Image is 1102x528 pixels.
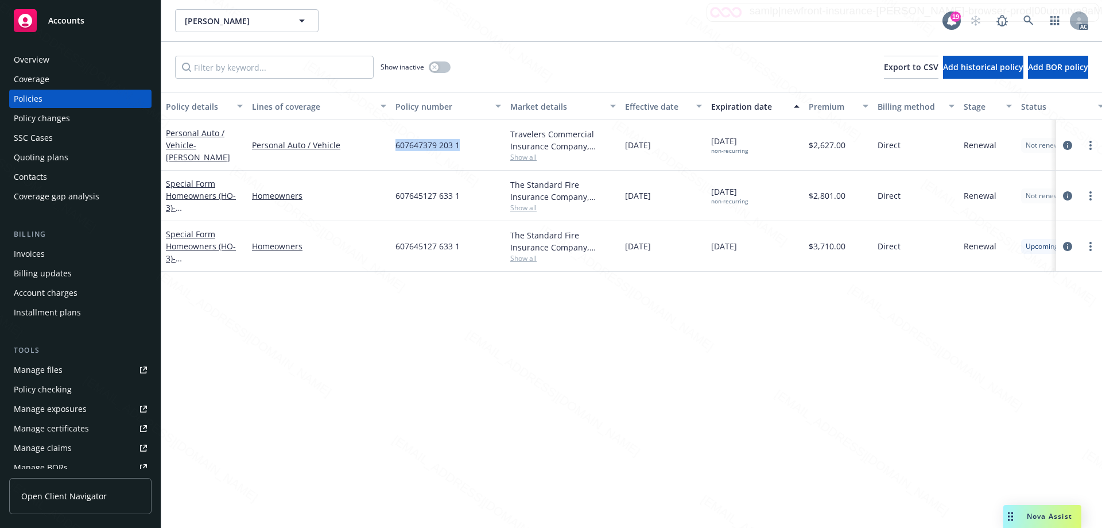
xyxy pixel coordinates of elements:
a: circleInformation [1061,138,1074,152]
a: Personal Auto / Vehicle [252,139,386,151]
span: Add historical policy [943,61,1023,72]
div: non-recurring [711,198,748,205]
a: Homeowners [252,240,386,252]
span: Not renewing [1026,191,1069,201]
span: Show inactive [381,62,424,72]
div: 19 [950,11,961,22]
button: Policy number [391,93,506,120]
a: SSC Cases [9,129,152,147]
a: more [1084,138,1097,152]
div: Installment plans [14,303,81,322]
div: Premium [809,101,856,113]
a: Report a Bug [991,9,1014,32]
button: Market details [506,93,620,120]
span: Add BOR policy [1028,61,1088,72]
span: [DATE] [625,139,651,151]
button: Premium [804,93,873,120]
button: Expiration date [707,93,804,120]
div: Drag to move [1003,505,1018,528]
button: Export to CSV [884,56,938,79]
div: Manage claims [14,439,72,457]
div: Manage BORs [14,458,68,477]
a: Billing updates [9,264,152,283]
a: Policy checking [9,380,152,399]
span: Nova Assist [1027,511,1072,521]
button: Add BOR policy [1028,56,1088,79]
div: Tools [9,345,152,356]
div: Policies [14,90,42,108]
button: Add historical policy [943,56,1023,79]
div: The Standard Fire Insurance Company, Travelers Insurance [510,229,616,253]
span: Export to CSV [884,61,938,72]
a: Switch app [1043,9,1066,32]
div: Policy changes [14,109,70,128]
div: Stage [964,101,999,113]
a: Coverage gap analysis [9,187,152,206]
button: Stage [959,93,1016,120]
a: Invoices [9,245,152,263]
span: Show all [510,253,616,263]
div: Quoting plans [14,148,68,167]
div: The Standard Fire Insurance Company, Travelers Insurance [510,179,616,203]
div: Invoices [14,245,45,263]
a: Quoting plans [9,148,152,167]
a: more [1084,240,1097,253]
div: Coverage gap analysis [14,187,99,206]
span: Direct [878,190,901,202]
button: Effective date [620,93,707,120]
span: [DATE] [711,240,737,252]
a: Coverage [9,70,152,88]
a: Search [1017,9,1040,32]
span: $2,801.00 [809,190,845,202]
span: 607645127 633 1 [395,240,460,252]
a: Account charges [9,284,152,302]
span: Renewal [964,190,996,202]
span: Not renewing [1026,140,1069,151]
div: Status [1021,101,1091,113]
button: Billing method [873,93,959,120]
button: Lines of coverage [247,93,391,120]
span: Show all [510,152,616,162]
span: Renewal [964,240,996,252]
a: Manage BORs [9,458,152,477]
div: Billing updates [14,264,72,283]
div: Coverage [14,70,49,88]
div: Manage certificates [14,419,89,438]
span: Show all [510,203,616,213]
span: Direct [878,240,901,252]
button: [PERSON_NAME] [175,9,319,32]
span: [DATE] [711,186,748,205]
div: Policy checking [14,380,72,399]
div: SSC Cases [14,129,53,147]
span: [PERSON_NAME] [185,15,284,27]
span: Direct [878,139,901,151]
span: [DATE] [625,190,651,202]
a: Installment plans [9,303,152,322]
span: [DATE] [711,135,748,155]
button: Nova Assist [1003,505,1081,528]
div: Market details [510,101,603,113]
div: Expiration date [711,101,787,113]
a: more [1084,189,1097,203]
div: Overview [14,51,49,69]
div: Billing method [878,101,942,113]
a: Special Form Homeowners (HO-3) [166,178,238,237]
div: Manage exposures [14,400,87,418]
a: Contacts [9,168,152,186]
div: Lines of coverage [252,101,374,113]
a: Homeowners [252,190,386,202]
input: Filter by keyword... [175,56,374,79]
span: Accounts [48,16,84,25]
span: Open Client Navigator [21,490,107,502]
a: Manage exposures [9,400,152,418]
div: Effective date [625,101,689,113]
span: $2,627.00 [809,139,845,151]
a: Manage certificates [9,419,152,438]
div: Billing [9,229,152,240]
a: Accounts [9,5,152,37]
div: non-recurring [711,147,748,155]
span: 607647379 203 1 [395,139,460,151]
span: $3,710.00 [809,240,845,252]
div: Manage files [14,361,63,379]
